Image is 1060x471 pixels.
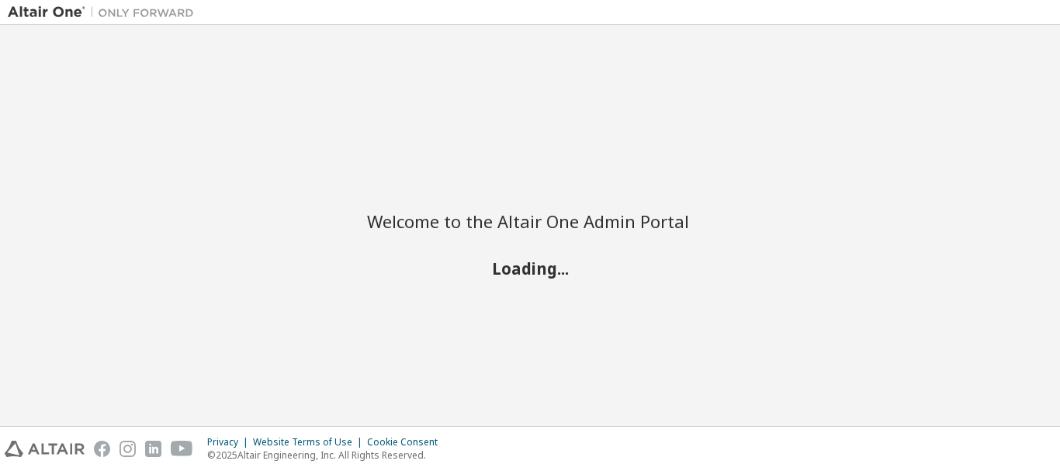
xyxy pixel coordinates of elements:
img: youtube.svg [171,441,193,457]
img: Altair One [8,5,202,20]
img: linkedin.svg [145,441,161,457]
div: Privacy [207,436,253,448]
img: facebook.svg [94,441,110,457]
img: instagram.svg [120,441,136,457]
div: Website Terms of Use [253,436,367,448]
h2: Loading... [367,258,693,278]
div: Cookie Consent [367,436,447,448]
h2: Welcome to the Altair One Admin Portal [367,210,693,232]
p: © 2025 Altair Engineering, Inc. All Rights Reserved. [207,448,447,462]
img: altair_logo.svg [5,441,85,457]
